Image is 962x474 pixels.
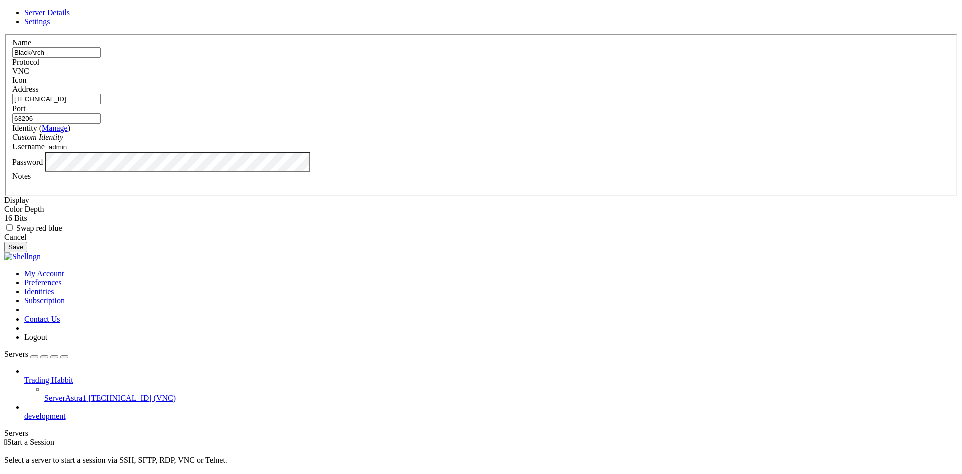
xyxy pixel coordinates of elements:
[12,58,39,66] label: Protocol
[44,394,86,402] span: ServerAstra1
[12,133,63,141] i: Custom Identity
[4,214,27,222] span: 16 Bits
[4,429,958,438] div: Servers
[24,8,70,17] a: Server Details
[24,287,54,296] a: Identities
[24,314,60,323] a: Contact Us
[12,124,70,132] label: Identity
[4,214,958,223] div: 16 Bits
[12,142,45,151] label: Username
[88,394,176,402] span: [TECHNICAL_ID] (VNC)
[4,242,27,252] button: Save
[4,233,958,242] div: Cancel
[12,85,38,93] label: Address
[4,196,29,204] label: Display
[24,333,47,341] a: Logout
[12,67,29,75] span: VNC
[4,350,28,358] span: Servers
[39,124,70,132] span: ( )
[24,17,50,26] a: Settings
[12,67,950,76] div: VNC
[24,412,66,420] span: development
[12,133,950,142] div: Custom Identity
[42,124,68,132] a: Manage
[12,47,101,58] input: Server Name
[24,403,958,421] li: development
[6,224,13,231] input: Swap red blue
[24,376,958,385] a: Trading Habbit
[47,142,135,152] input: Login Username
[44,394,958,403] a: ServerAstra1 [TECHNICAL_ID] (VNC)
[4,350,68,358] a: Servers
[12,157,43,166] label: Password
[4,438,7,446] span: 
[24,296,65,305] a: Subscription
[16,224,62,232] span: Swap red blue
[12,104,26,113] label: Port
[24,269,64,278] a: My Account
[24,376,73,384] span: Trading Habbit
[4,224,62,232] label: If the colors of your display appear wrong (blues appear orange or red, etc.), it may be that you...
[24,412,958,421] a: development
[12,76,26,84] label: Icon
[12,113,101,124] input: Port Number
[7,438,54,446] span: Start a Session
[24,367,958,403] li: Trading Habbit
[44,385,958,403] li: ServerAstra1 [TECHNICAL_ID] (VNC)
[12,172,31,180] label: Notes
[24,278,62,287] a: Preferences
[12,94,101,104] input: Host Name or IP
[4,205,44,213] label: The color depth to request, in bits-per-pixel.
[4,252,41,261] img: Shellngn
[12,38,31,47] label: Name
